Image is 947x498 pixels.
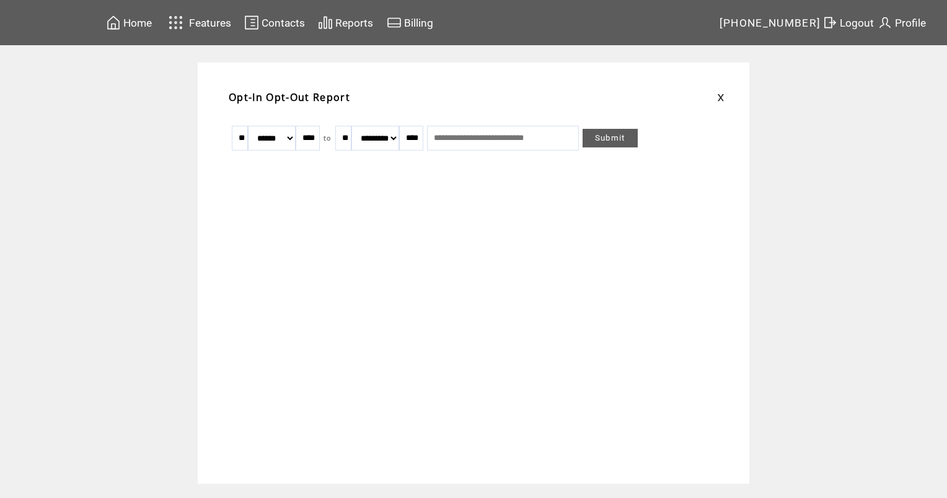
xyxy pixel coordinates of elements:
a: Features [163,11,233,35]
a: Billing [385,13,435,32]
img: exit.svg [822,15,837,30]
img: creidtcard.svg [387,15,402,30]
a: Reports [316,13,375,32]
img: profile.svg [878,15,892,30]
img: contacts.svg [244,15,259,30]
span: Features [189,17,231,29]
a: Contacts [242,13,307,32]
span: Logout [840,17,874,29]
img: chart.svg [318,15,333,30]
a: Profile [876,13,928,32]
img: features.svg [165,12,187,33]
span: Reports [335,17,373,29]
a: Home [104,13,154,32]
span: to [324,134,332,142]
a: Logout [821,13,876,32]
span: Home [123,17,152,29]
span: Opt-In Opt-Out Report [229,90,350,104]
span: Profile [895,17,926,29]
span: [PHONE_NUMBER] [720,17,821,29]
a: Submit [583,129,638,147]
span: Billing [404,17,433,29]
img: home.svg [106,15,121,30]
span: Contacts [262,17,305,29]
